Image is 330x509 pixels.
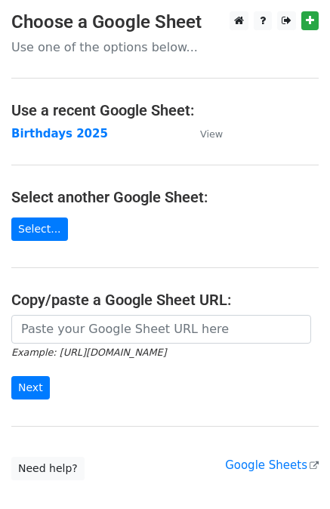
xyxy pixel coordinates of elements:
[11,39,319,55] p: Use one of the options below...
[11,188,319,206] h4: Select another Google Sheet:
[225,458,319,472] a: Google Sheets
[11,127,108,140] a: Birthdays 2025
[11,291,319,309] h4: Copy/paste a Google Sheet URL:
[11,217,68,241] a: Select...
[11,457,85,480] a: Need help?
[11,11,319,33] h3: Choose a Google Sheet
[11,101,319,119] h4: Use a recent Google Sheet:
[11,315,311,344] input: Paste your Google Sheet URL here
[200,128,223,140] small: View
[11,376,50,399] input: Next
[185,127,223,140] a: View
[11,347,166,358] small: Example: [URL][DOMAIN_NAME]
